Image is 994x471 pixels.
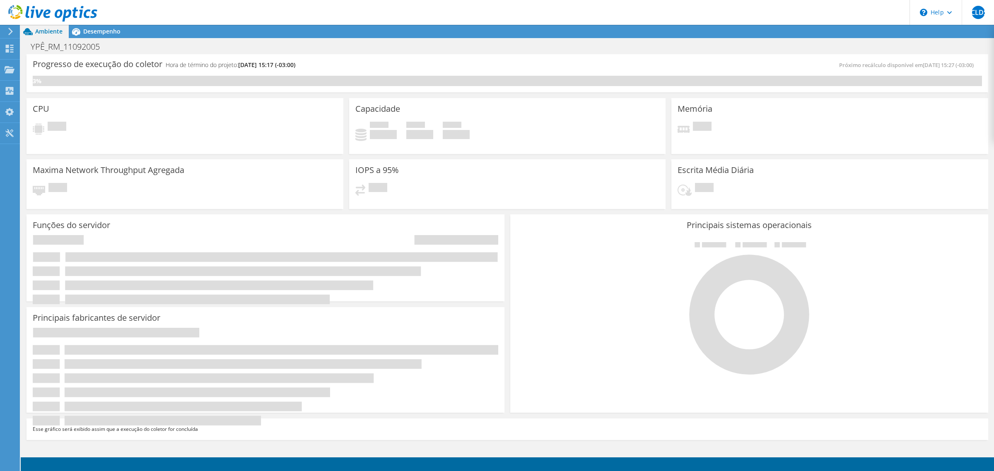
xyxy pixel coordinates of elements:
span: Ambiente [35,27,63,35]
h3: Memória [678,104,712,113]
span: Pendente [48,122,66,133]
span: [DATE] 15:27 (-03:00) [923,61,974,69]
span: [DATE] 15:17 (-03:00) [238,61,295,69]
h3: Funções do servidor [33,221,110,230]
h4: Hora de término do projeto: [166,60,295,70]
h1: YPÊ_RM_11092005 [27,42,113,51]
span: Usado [370,122,388,130]
span: Desempenho [83,27,121,35]
h3: Principais fabricantes de servidor [33,313,160,322]
h3: Maxima Network Throughput Agregada [33,166,184,175]
span: Pendente [693,122,712,133]
h4: 0 GiB [370,130,397,139]
h4: 0 GiB [443,130,470,139]
span: Pendente [695,183,714,194]
span: Disponível [406,122,425,130]
svg: \n [920,9,927,16]
span: JCLDS [972,6,985,19]
h3: Principais sistemas operacionais [516,221,982,230]
div: Esse gráfico será exibido assim que a execução do coletor for concluída [27,418,988,440]
h3: Capacidade [355,104,400,113]
span: Próximo recálculo disponível em [839,61,978,69]
span: Pendente [48,183,67,194]
h3: Escrita Média Diária [678,166,754,175]
h3: IOPS a 95% [355,166,399,175]
h3: CPU [33,104,49,113]
h4: 0 GiB [406,130,433,139]
span: Pendente [369,183,387,194]
span: Total [443,122,461,130]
